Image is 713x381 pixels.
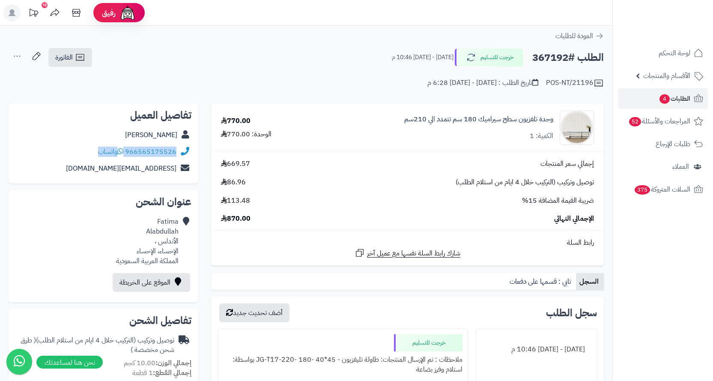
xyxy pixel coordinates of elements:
h3: سجل الطلب [546,308,597,318]
h2: تفاصيل العميل [15,110,191,120]
span: 375 [635,185,650,195]
a: السلات المتروكة375 [618,179,708,200]
div: 770.00 [221,116,251,126]
a: المراجعات والأسئلة52 [618,111,708,132]
span: 52 [629,117,641,126]
strong: إجمالي الوزن: [155,358,191,368]
button: خرجت للتسليم [455,48,523,66]
span: السلات المتروكة [634,183,690,195]
span: الأقسام والمنتجات [643,70,690,82]
a: طلبات الإرجاع [618,134,708,154]
strong: إجمالي القطع: [153,368,191,378]
span: طلبات الإرجاع [656,138,690,150]
h2: تفاصيل الشحن [15,315,191,326]
span: ضريبة القيمة المضافة 15% [522,196,594,206]
img: logo-2.png [655,6,705,24]
small: 10.00 كجم [124,358,191,368]
a: العملاء [618,156,708,177]
span: العملاء [672,161,689,173]
h2: الطلب #367192 [532,49,604,66]
a: شارك رابط السلة نفسها مع عميل آخر [355,248,460,258]
span: إجمالي سعر المنتجات [540,159,594,169]
span: توصيل وتركيب (التركيب خلال 4 ايام من استلام الطلب) [456,177,594,187]
span: 870.00 [221,214,251,224]
div: توصيل وتركيب (التركيب خلال 4 ايام من استلام الطلب) [15,336,174,355]
a: 966565175526 [125,147,176,157]
img: ai-face.png [119,4,136,21]
span: الطلبات [659,93,690,105]
a: لوحة التحكم [618,43,708,63]
div: ملاحظات : تم الإرسال المنتجات: طاولة تليفزيون - 45*40 -180 -JG-T17-220 بواسطة: استلام وفرز بضاعة [224,351,462,378]
small: [DATE] - [DATE] 10:46 م [392,53,453,62]
div: رابط السلة [215,238,600,248]
span: رفيق [102,8,116,18]
div: [DATE] - [DATE] 10:46 م [481,341,591,358]
small: 1 قطعة [132,368,191,378]
a: [PERSON_NAME] [125,130,177,140]
a: الموقع على الخريطة [113,273,190,292]
div: الوحدة: 770.00 [221,129,271,139]
span: الإجمالي النهائي [554,214,594,224]
a: العودة للطلبات [555,31,604,41]
a: واتساب [98,147,123,157]
div: تاريخ الطلب : [DATE] - [DATE] 6:28 م [427,78,538,88]
h2: عنوان الشحن [15,197,191,207]
span: العودة للطلبات [555,31,593,41]
a: السجل [576,273,604,290]
span: 4 [659,94,670,104]
span: الفاتورة [55,52,73,63]
span: 86.96 [221,177,246,187]
div: POS-NT/21196 [546,78,604,88]
span: شارك رابط السلة نفسها مع عميل آخر [367,249,460,258]
a: تحديثات المنصة [23,4,44,24]
a: [EMAIL_ADDRESS][DOMAIN_NAME] [66,163,176,174]
button: أضف تحديث جديد [219,303,289,322]
a: الطلبات4 [618,88,708,109]
a: الفاتورة [48,48,92,67]
a: وحدة تلفزيون سطح سيراميك 180 سم تتمدد الي 210سم [404,114,553,124]
div: Fatima Alabdullah الأندلس ، الإحساء، الإحساء المملكة العربية السعودية [116,217,179,266]
div: خرجت للتسليم [394,334,462,351]
img: 1753948100-1-90x90.jpg [560,111,594,145]
span: ( طرق شحن مخصصة ) [21,335,174,355]
div: 10 [42,2,48,8]
span: 669.57 [221,159,250,169]
div: الكمية: 1 [530,131,553,141]
span: 113.48 [221,196,250,206]
a: تابي : قسمها على دفعات [506,273,576,290]
span: لوحة التحكم [659,47,690,59]
span: المراجعات والأسئلة [628,115,690,127]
